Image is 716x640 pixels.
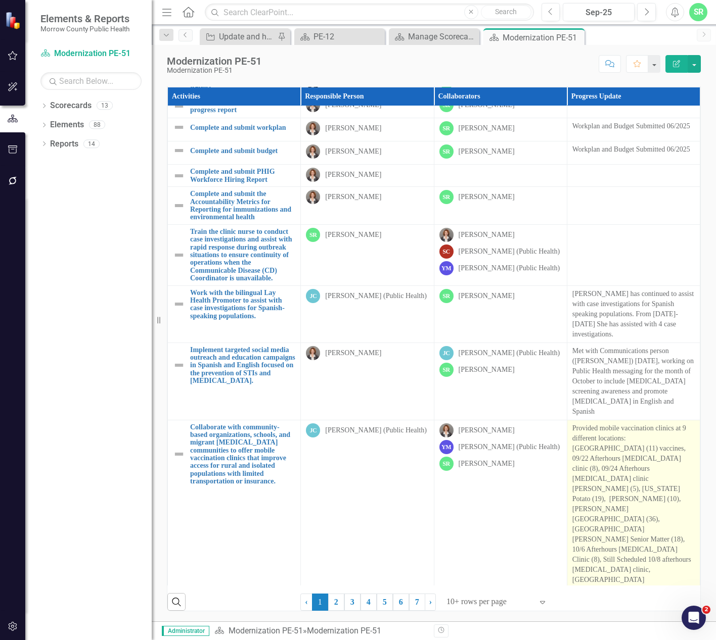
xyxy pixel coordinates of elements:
[439,261,454,275] div: YM
[572,346,695,417] p: Met with Communications person ([PERSON_NAME]) [DATE], working on Public Health messaging for the...
[434,420,567,638] td: Double-Click to Edit
[40,72,142,90] input: Search Below...
[434,118,567,141] td: Double-Click to Edit
[306,289,320,303] div: JC
[306,168,320,182] img: Robin Canaday
[202,30,275,43] a: Update and have staff review updated guide
[325,348,381,358] div: [PERSON_NAME]
[168,141,301,165] td: Double-Click to Edit Right Click for Context Menu
[301,187,434,225] td: Double-Click to Edit
[214,625,426,637] div: »
[229,626,303,635] a: Modernization PE-51
[173,200,185,212] img: Not Defined
[167,67,261,74] div: Modernization PE-51
[459,123,515,133] div: [PERSON_NAME]
[306,346,320,360] img: Robin Canaday
[301,95,434,118] td: Double-Click to Edit
[572,289,695,339] p: [PERSON_NAME] has continued to assist with case investigations for Spanish speaking populations. ...
[167,56,261,67] div: Modernization PE-51
[459,291,515,301] div: [PERSON_NAME]
[306,228,320,242] div: SR
[173,448,185,460] img: Not Defined
[702,606,710,614] span: 2
[173,121,185,133] img: Not Defined
[434,285,567,342] td: Double-Click to Edit
[567,141,700,165] td: Double-Click to Edit
[682,606,706,630] iframe: Intercom live chat
[481,5,531,19] button: Search
[190,228,295,282] a: Train the clinic nurse to conduct case investigations and assist with rapid response during outbr...
[190,423,295,485] a: Collaborate with community-based organizations, schools, and migrant [MEDICAL_DATA] communities t...
[439,457,454,471] div: SR
[391,30,477,43] a: Manage Scorecards
[328,594,344,611] a: 2
[567,285,700,342] td: Double-Click to Edit
[190,190,295,221] a: Complete and submit the Accountability Metrics for Reporting for immunizations and environmental ...
[434,165,567,187] td: Double-Click to Edit
[439,144,454,159] div: SR
[567,420,700,638] td: Double-Click to Edit
[439,346,454,360] div: JC
[439,190,454,204] div: SR
[325,192,381,202] div: [PERSON_NAME]
[219,30,275,43] div: Update and have staff review updated guide
[572,423,695,635] p: Provided mobile vaccination clinics at 9 different locations: [GEOGRAPHIC_DATA] (11) vaccines, 09...
[459,192,515,202] div: [PERSON_NAME]
[572,121,695,131] p: Workplan and Budget Submitted 06/2025
[408,30,477,43] div: Manage Scorecards
[50,100,92,112] a: Scorecards
[434,224,567,285] td: Double-Click to Edit
[344,594,361,611] a: 3
[439,440,454,454] div: YM
[190,147,295,155] a: Complete and submit budget
[495,8,517,16] span: Search
[190,98,295,114] a: Complete and submit end of year progress report
[361,594,377,611] a: 4
[459,146,515,157] div: [PERSON_NAME]
[190,168,295,183] a: Complete and submit PHIG Workforce Hiring Report
[168,95,301,118] td: Double-Click to Edit Right Click for Context Menu
[325,146,381,157] div: [PERSON_NAME]
[567,118,700,141] td: Double-Click to Edit
[168,342,301,420] td: Double-Click to Edit Right Click for Context Menu
[168,420,301,638] td: Double-Click to Edit Right Click for Context Menu
[459,459,515,469] div: [PERSON_NAME]
[301,342,434,420] td: Double-Click to Edit
[301,224,434,285] td: Double-Click to Edit
[434,141,567,165] td: Double-Click to Edit
[306,144,320,159] img: Robin Canaday
[393,594,409,611] a: 6
[301,118,434,141] td: Double-Click to Edit
[325,170,381,180] div: [PERSON_NAME]
[459,365,515,375] div: [PERSON_NAME]
[312,594,328,611] span: 1
[301,285,434,342] td: Double-Click to Edit
[429,598,432,606] span: ›
[173,249,185,261] img: Not Defined
[567,187,700,225] td: Double-Click to Edit
[301,420,434,638] td: Double-Click to Edit
[572,144,695,155] p: Workplan and Budget Submitted 06/2025
[567,224,700,285] td: Double-Click to Edit
[459,263,560,273] div: [PERSON_NAME] (Public Health)
[325,123,381,133] div: [PERSON_NAME]
[162,626,209,636] span: Administrator
[173,359,185,371] img: Not Defined
[301,165,434,187] td: Double-Click to Edit
[173,298,185,310] img: Not Defined
[297,30,382,43] a: PE-12
[190,289,295,320] a: Work with the bilingual Lay Health Promoter to assist with case investigations for Spanish-speaki...
[459,442,560,452] div: [PERSON_NAME] (Public Health)
[83,139,100,148] div: 14
[50,138,78,150] a: Reports
[190,346,295,385] a: Implement targeted social media outreach and education campaigns in Spanish and English focused o...
[459,247,560,257] div: [PERSON_NAME] (Public Health)
[439,363,454,377] div: SR
[306,190,320,204] img: Robin Canaday
[325,291,427,301] div: [PERSON_NAME] (Public Health)
[434,95,567,118] td: Double-Click to Edit
[168,187,301,225] td: Double-Click to Edit Right Click for Context Menu
[567,95,700,118] td: Double-Click to Edit
[434,187,567,225] td: Double-Click to Edit
[459,425,515,435] div: [PERSON_NAME]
